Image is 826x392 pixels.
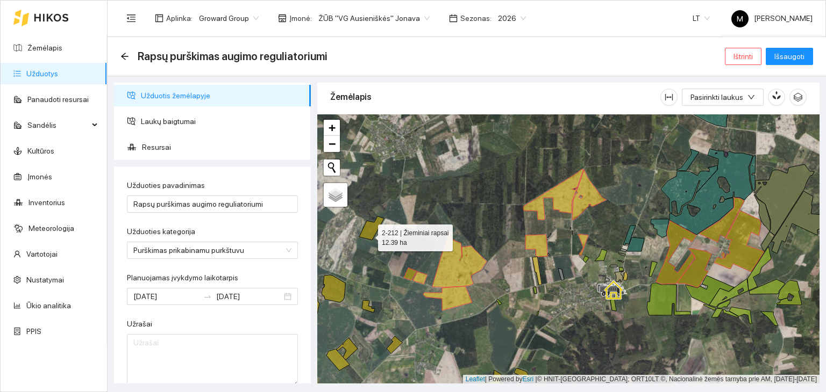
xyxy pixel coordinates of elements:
span: Aplinka : [166,12,193,24]
span: Laukų baigtumai [141,111,302,132]
div: Atgal [120,52,129,61]
input: Pabaigos data [216,291,282,302]
span: Sandėlis [27,114,89,136]
span: − [329,137,336,150]
a: Žemėlapis [27,43,62,52]
span: [PERSON_NAME] [731,14,813,23]
span: + [329,121,336,134]
div: | Powered by © HNIT-[GEOGRAPHIC_DATA]; ORT10LT ©, Nacionalinė žemės tarnyba prie AM, [DATE]-[DATE] [463,375,820,384]
span: Sezonas : [460,12,492,24]
button: Ištrinti [725,48,761,65]
span: menu-fold [126,13,136,23]
a: Panaudoti resursai [27,95,89,104]
span: calendar [449,14,458,23]
span: Ištrinti [734,50,753,62]
span: Pasirinkti laukus [690,91,743,103]
span: down [747,93,755,102]
span: Purškimas prikabinamu purkštuvu [133,242,291,258]
span: Išsaugoti [774,50,804,62]
button: menu-fold [120,8,142,29]
button: Pasirinkti laukusdown [682,89,764,106]
span: M [737,10,743,27]
a: Įmonės [27,172,52,181]
a: Ūkio analitika [26,301,71,310]
span: 2026 [498,10,526,26]
span: | [536,375,537,383]
a: Layers [324,183,347,207]
span: to [203,292,212,301]
a: PPIS [26,327,41,336]
input: Užduoties pavadinimas [127,195,298,213]
span: shop [278,14,287,23]
span: arrow-left [120,52,129,61]
div: Žemėlapis [330,82,660,112]
span: Resursai [142,136,302,158]
a: Zoom in [324,120,340,136]
label: Planuojamas įvykdymo laikotarpis [127,272,238,284]
a: Vartotojai [26,250,58,258]
span: layout [155,14,163,23]
span: Groward Group [199,10,259,26]
a: Inventorius [29,198,65,207]
a: Esri [523,375,534,383]
button: Išsaugoti [766,48,813,65]
span: LT [693,10,710,26]
a: Nustatymai [26,275,64,284]
label: Užrašai [127,318,152,330]
span: Įmonė : [289,12,312,24]
span: swap-right [203,292,212,301]
span: column-width [661,93,677,101]
span: Užduotis žemėlapyje [141,85,302,106]
label: Užduoties kategorija [127,226,195,237]
a: Meteorologija [29,224,74,233]
a: Užduotys [26,69,58,78]
input: Planuojamas įvykdymo laikotarpis [133,291,199,302]
a: Kultūros [27,147,54,155]
button: Initiate a new search [324,159,340,176]
button: column-width [660,89,678,106]
span: Rapsų purškimas augimo reguliatoriumi [138,48,327,65]
span: ŽŪB "VG Ausieniškės" Jonava [318,10,430,26]
a: Leaflet [466,375,485,383]
label: Užduoties pavadinimas [127,180,205,191]
textarea: Užrašai [127,334,298,387]
a: Zoom out [324,136,340,152]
